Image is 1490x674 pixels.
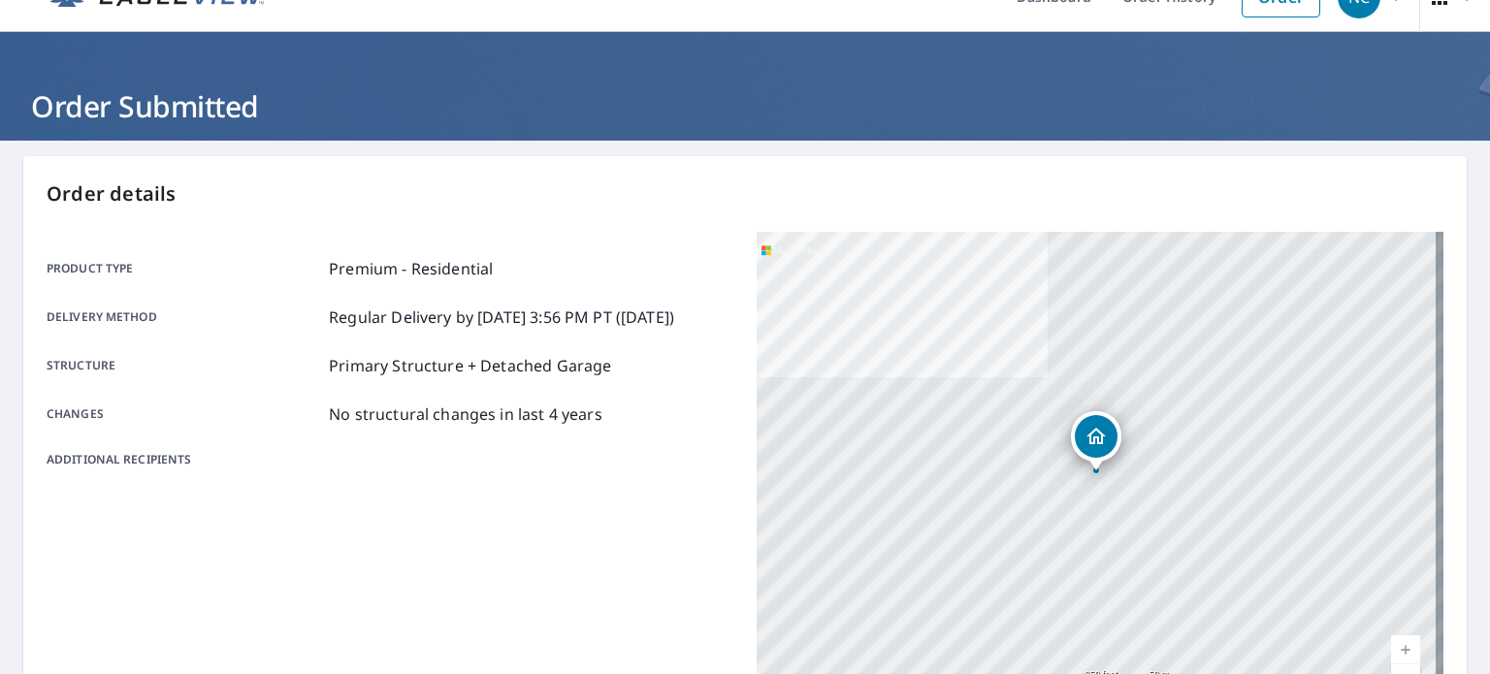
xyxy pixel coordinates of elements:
p: Premium - Residential [329,257,493,280]
p: Product type [47,257,321,280]
p: Changes [47,402,321,426]
a: Current Level 17, Zoom In [1391,635,1420,664]
p: Regular Delivery by [DATE] 3:56 PM PT ([DATE]) [329,305,674,329]
p: Additional recipients [47,451,321,468]
p: No structural changes in last 4 years [329,402,602,426]
p: Order details [47,179,1443,209]
div: Dropped pin, building 1, Residential property, 2218 The Cir Raleigh, NC 27608 [1071,411,1121,471]
p: Primary Structure + Detached Garage [329,354,611,377]
p: Structure [47,354,321,377]
h1: Order Submitted [23,86,1467,126]
p: Delivery method [47,305,321,329]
